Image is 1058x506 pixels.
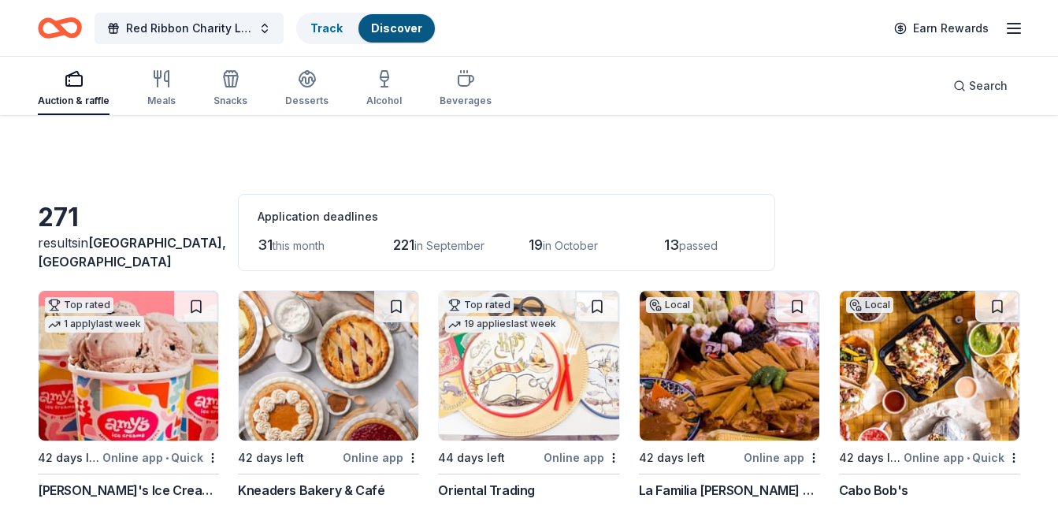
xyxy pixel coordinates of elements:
div: 42 days left [38,448,99,467]
div: La Familia [PERSON_NAME] Restaurants [639,481,820,500]
button: Red Ribbon Charity Luncheon [95,13,284,44]
div: 42 days left [839,448,900,467]
button: Auction & raffle [38,63,110,115]
span: in September [414,239,484,252]
span: Red Ribbon Charity Luncheon [126,19,252,38]
div: Meals [147,95,176,107]
button: Desserts [285,63,329,115]
div: Auction & raffle [38,95,110,107]
div: 42 days left [639,448,705,467]
img: Image for La Familia Cortez Restaurants [640,291,819,441]
div: 1 apply last week [45,316,144,333]
span: this month [273,239,325,252]
button: Alcohol [366,63,402,115]
div: 44 days left [438,448,505,467]
div: Top rated [45,297,113,313]
button: Meals [147,63,176,115]
img: Image for Kneaders Bakery & Café [239,291,418,441]
div: Online app [744,448,820,467]
span: 31 [258,236,273,253]
a: Earn Rewards [885,14,998,43]
div: Beverages [440,95,492,107]
div: Kneaders Bakery & Café [238,481,384,500]
div: Online app Quick [904,448,1020,467]
div: Top rated [445,297,514,313]
button: Snacks [213,63,247,115]
span: 13 [664,236,679,253]
div: Online app [544,448,620,467]
div: Alcohol [366,95,402,107]
img: Image for Amy's Ice Creams [39,291,218,441]
a: Track [310,21,343,35]
button: Beverages [440,63,492,115]
div: Oriental Trading [438,481,535,500]
span: Search [969,76,1008,95]
button: Search [941,70,1020,102]
div: Online app [343,448,419,467]
span: in [38,235,226,270]
a: Discover [371,21,422,35]
div: Snacks [213,95,247,107]
div: Application deadlines [258,207,755,226]
img: Image for Cabo Bob's [840,291,1019,441]
div: [PERSON_NAME]'s Ice Creams [38,481,219,500]
div: results [38,233,219,271]
span: passed [679,239,718,252]
button: TrackDiscover [296,13,436,44]
span: 19 [529,236,543,253]
span: [GEOGRAPHIC_DATA], [GEOGRAPHIC_DATA] [38,235,226,270]
span: 221 [393,236,414,253]
div: Online app Quick [102,448,219,467]
span: • [967,452,970,464]
img: Image for Oriental Trading [439,291,618,441]
div: 19 applies last week [445,316,559,333]
div: 271 [38,202,219,233]
span: in October [543,239,598,252]
div: Cabo Bob's [839,481,908,500]
div: Local [646,297,693,313]
div: Local [846,297,893,313]
a: Home [38,9,82,47]
div: Desserts [285,95,329,107]
span: • [165,452,169,464]
div: 42 days left [238,448,304,467]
